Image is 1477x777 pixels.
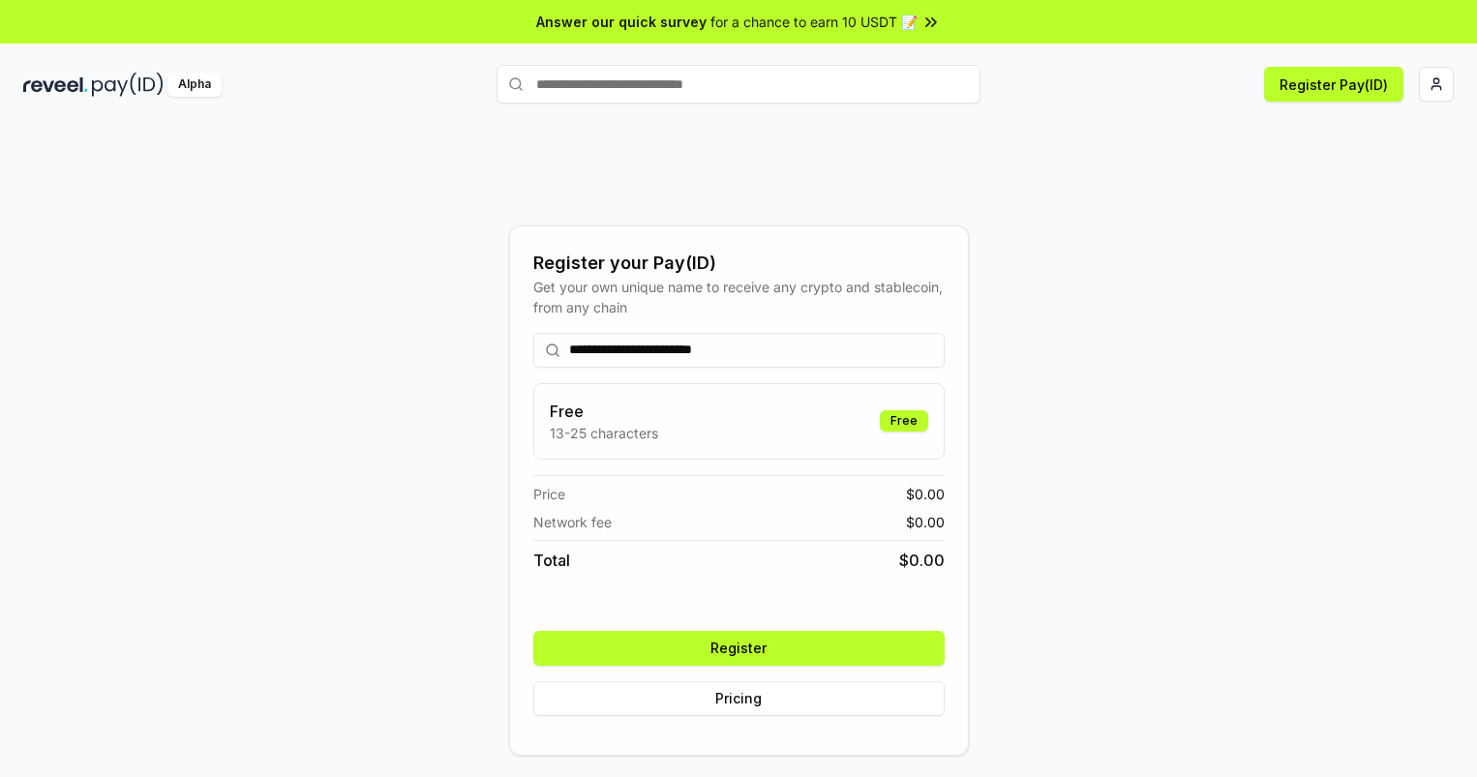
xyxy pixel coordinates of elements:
[550,400,658,423] h3: Free
[533,631,945,666] button: Register
[533,549,570,572] span: Total
[536,12,707,32] span: Answer our quick survey
[23,73,88,97] img: reveel_dark
[710,12,918,32] span: for a chance to earn 10 USDT 📝
[899,549,945,572] span: $ 0.00
[167,73,222,97] div: Alpha
[906,484,945,504] span: $ 0.00
[533,250,945,277] div: Register your Pay(ID)
[533,681,945,716] button: Pricing
[550,423,658,443] p: 13-25 characters
[533,277,945,317] div: Get your own unique name to receive any crypto and stablecoin, from any chain
[533,512,612,532] span: Network fee
[880,410,928,432] div: Free
[533,484,565,504] span: Price
[92,73,164,97] img: pay_id
[906,512,945,532] span: $ 0.00
[1264,67,1403,102] button: Register Pay(ID)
